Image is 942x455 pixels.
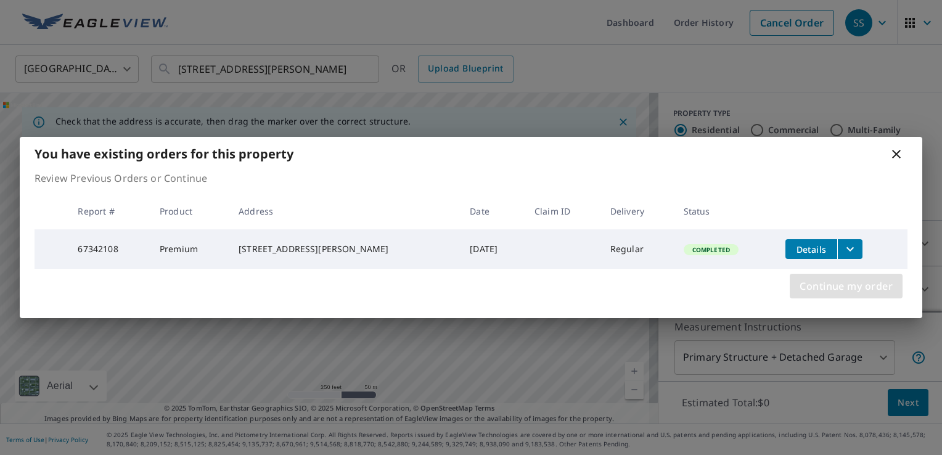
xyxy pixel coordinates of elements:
[790,274,903,298] button: Continue my order
[600,193,674,229] th: Delivery
[460,229,525,269] td: [DATE]
[674,193,776,229] th: Status
[239,243,450,255] div: [STREET_ADDRESS][PERSON_NAME]
[793,244,830,255] span: Details
[35,171,907,186] p: Review Previous Orders or Continue
[837,239,862,259] button: filesDropdownBtn-67342108
[229,193,460,229] th: Address
[150,193,229,229] th: Product
[685,245,737,254] span: Completed
[68,229,149,269] td: 67342108
[800,277,893,295] span: Continue my order
[68,193,149,229] th: Report #
[35,146,293,162] b: You have existing orders for this property
[525,193,600,229] th: Claim ID
[785,239,837,259] button: detailsBtn-67342108
[460,193,525,229] th: Date
[150,229,229,269] td: Premium
[600,229,674,269] td: Regular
